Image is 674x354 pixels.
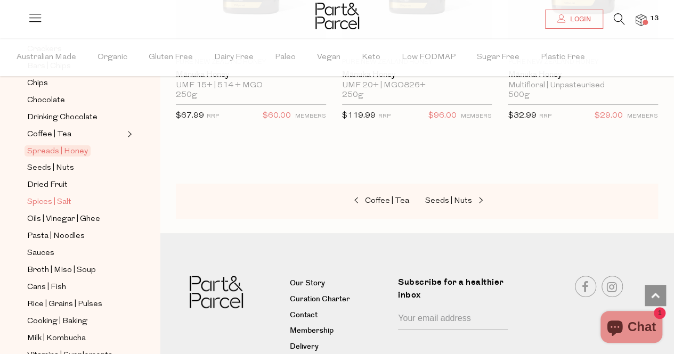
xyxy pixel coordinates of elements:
span: Drinking Chocolate [27,111,98,124]
span: $67.99 [176,112,204,120]
span: Organic [98,39,127,76]
span: Coffee | Tea [365,197,409,205]
a: Drinking Chocolate [27,111,124,124]
a: 13 [636,14,646,26]
span: Chips [27,77,48,90]
a: Dried Fruit [27,178,124,192]
label: Subscribe for a healthier inbox [398,276,514,309]
small: MEMBERS [627,113,658,119]
span: Dairy Free [214,39,254,76]
small: MEMBERS [461,113,492,119]
span: Login [567,15,591,24]
a: Chocolate [27,94,124,107]
span: Seeds | Nuts [425,197,472,205]
span: Spices | Salt [27,196,71,209]
span: Vegan [317,39,340,76]
a: Oils | Vinegar | Ghee [27,212,124,226]
a: Milk | Kombucha [27,332,124,345]
span: Pasta | Noodles [27,230,85,243]
a: Our Story [290,277,390,290]
span: Cans | Fish [27,281,66,294]
a: Login [545,10,603,29]
img: Part&Parcel [190,276,243,308]
span: Sauces [27,247,54,260]
div: Multifloral | Unpasteurised [508,81,658,90]
span: Dried Fruit [27,179,68,192]
span: Chocolate [27,94,65,107]
span: $32.99 [508,112,536,120]
inbox-online-store-chat: Shopify online store chat [597,311,665,345]
span: Broth | Miso | Soup [27,264,96,277]
span: Low FODMAP [402,39,456,76]
a: Spices | Salt [27,195,124,209]
span: $119.99 [342,112,376,120]
a: Cans | Fish [27,281,124,294]
span: $29.00 [595,109,623,123]
span: Oils | Vinegar | Ghee [27,213,100,226]
span: Seeds | Nuts [27,162,74,175]
a: Sauces [27,246,124,260]
span: Coffee | Tea [27,128,71,141]
span: Rice | Grains | Pulses [27,298,102,311]
div: UMF 15+ | 514 + MGO [176,81,326,90]
input: Your email address [398,309,508,330]
span: Plastic Free [541,39,585,76]
button: Expand/Collapse Coffee | Tea [125,128,132,141]
span: 500g [508,90,529,100]
span: 250g [342,90,363,100]
span: Australian Made [17,39,76,76]
a: Coffee | Tea [27,128,124,141]
img: Part&Parcel [315,3,359,29]
small: RRP [539,113,551,119]
span: Gluten Free [149,39,193,76]
a: Spreads | Honey [27,145,124,158]
a: Broth | Miso | Soup [27,264,124,277]
a: Chips [27,77,124,90]
span: 250g [176,90,197,100]
a: Pasta | Noodles [27,229,124,243]
a: Coffee | Tea [303,194,409,208]
small: MEMBERS [295,113,326,119]
span: Cooking | Baking [27,315,87,328]
span: Milk | Kombucha [27,332,86,345]
a: Contact [290,309,390,322]
a: Seeds | Nuts [425,194,532,208]
div: UMF 20+ | MGO826+ [342,81,492,90]
a: Cooking | Baking [27,315,124,328]
span: Keto [362,39,380,76]
span: Sugar Free [477,39,519,76]
a: Rice | Grains | Pulses [27,298,124,311]
span: Spreads | Honey [25,145,91,157]
span: Paleo [275,39,296,76]
a: Seeds | Nuts [27,161,124,175]
small: RRP [207,113,219,119]
span: $96.00 [428,109,457,123]
a: Membership [290,325,390,337]
span: 13 [647,14,661,23]
a: Delivery [290,341,390,353]
small: RRP [378,113,391,119]
a: Curation Charter [290,293,390,306]
span: $60.00 [263,109,291,123]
